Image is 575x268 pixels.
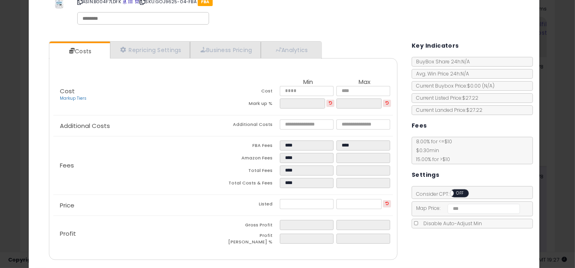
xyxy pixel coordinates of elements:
span: $0.30 min [412,147,439,154]
td: Amazon Fees [223,153,280,165]
p: Fees [53,162,223,169]
th: Min [280,79,336,86]
a: Markup Tiers [60,95,87,101]
h5: Settings [412,170,439,180]
span: ( N/A ) [482,82,495,89]
h5: Fees [412,121,427,131]
p: Additional Costs [53,123,223,129]
span: OFF [454,190,467,197]
span: Current Listed Price: $27.22 [412,94,478,101]
a: Costs [49,43,109,59]
a: Repricing Settings [110,42,190,58]
td: Additional Costs [223,119,280,132]
td: Profit [PERSON_NAME] % [223,232,280,247]
span: Avg. Win Price 24h: N/A [412,70,469,77]
td: Total Costs & Fees [223,178,280,191]
td: FBA Fees [223,140,280,153]
span: Current Landed Price: $27.22 [412,107,482,113]
span: Consider CPT: [412,191,480,197]
p: Profit [53,230,223,237]
span: BuyBox Share 24h: N/A [412,58,470,65]
p: Price [53,202,223,209]
span: $0.00 [467,82,495,89]
h5: Key Indicators [412,41,459,51]
td: Gross Profit [223,220,280,232]
span: Map Price: [412,205,520,211]
p: Cost [53,88,223,102]
a: Business Pricing [190,42,261,58]
th: Max [336,79,393,86]
span: 15.00 % for > $10 [412,156,450,163]
td: Total Fees [223,165,280,178]
span: Current Buybox Price: [412,82,495,89]
td: Cost [223,86,280,98]
span: Disable Auto-Adjust Min [419,220,482,227]
td: Mark up % [223,98,280,111]
td: Listed [223,199,280,211]
a: Analytics [261,42,321,58]
span: 8.00 % for <= $10 [412,138,452,163]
